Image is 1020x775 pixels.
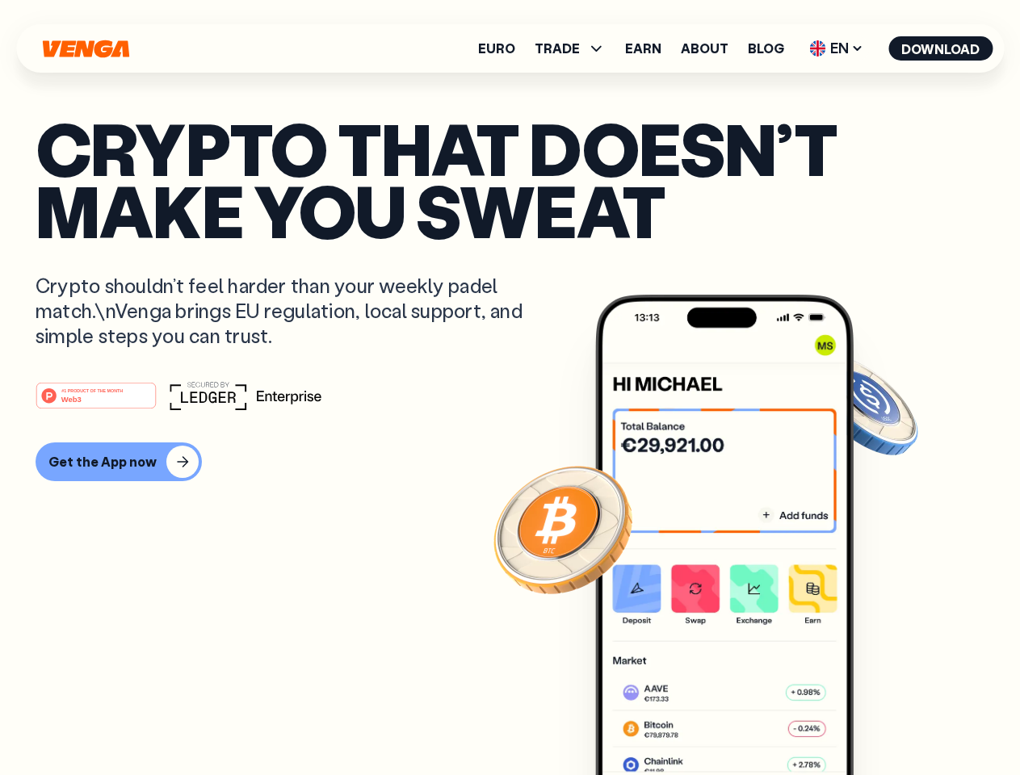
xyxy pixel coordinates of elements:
button: Download [888,36,993,61]
a: About [681,42,728,55]
tspan: #1 PRODUCT OF THE MONTH [61,387,123,392]
svg: Home [40,40,131,58]
button: Get the App now [36,442,202,481]
a: Euro [478,42,515,55]
span: TRADE [535,39,606,58]
img: Bitcoin [490,456,636,601]
a: #1 PRODUCT OF THE MONTHWeb3 [36,392,157,413]
span: TRADE [535,42,580,55]
a: Get the App now [36,442,984,481]
img: USDC coin [805,347,921,463]
a: Earn [625,42,661,55]
div: Get the App now [48,454,157,470]
img: flag-uk [809,40,825,57]
p: Crypto shouldn’t feel harder than your weekly padel match.\nVenga brings EU regulation, local sup... [36,273,546,349]
a: Blog [748,42,784,55]
span: EN [804,36,869,61]
p: Crypto that doesn’t make you sweat [36,117,984,241]
tspan: Web3 [61,394,82,403]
